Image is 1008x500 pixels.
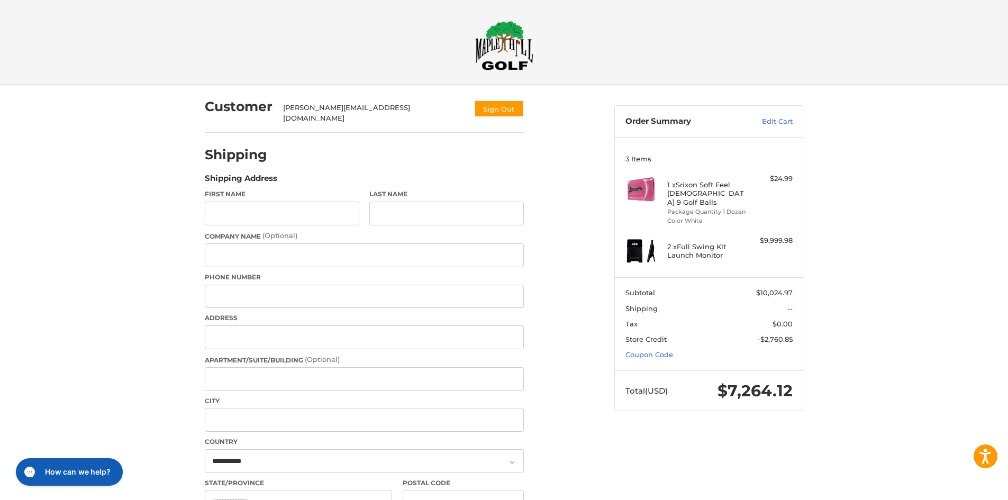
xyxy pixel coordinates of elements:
span: $7,264.12 [718,381,793,401]
span: Subtotal [625,288,655,297]
div: $9,999.98 [751,235,793,246]
label: Last Name [369,189,524,199]
li: Color White [667,216,748,225]
div: [PERSON_NAME][EMAIL_ADDRESS][DOMAIN_NAME] [283,103,464,123]
a: Edit Cart [739,116,793,127]
label: Postal Code [403,478,524,488]
div: $24.99 [751,174,793,184]
span: Tax [625,320,638,328]
h4: 1 x Srixon Soft Feel [DEMOGRAPHIC_DATA] 9 Golf Balls [667,180,748,206]
label: Country [205,437,524,447]
li: Package Quantity 1 Dozen [667,207,748,216]
label: Address [205,313,524,323]
h2: Customer [205,98,273,115]
span: -$2,760.85 [758,335,793,343]
span: Total (USD) [625,386,668,396]
label: Apartment/Suite/Building [205,354,524,365]
span: Store Credit [625,335,667,343]
span: -- [787,304,793,313]
small: (Optional) [305,355,340,363]
h3: Order Summary [625,116,739,127]
label: Company Name [205,231,524,241]
button: Sign Out [474,100,524,117]
label: Phone Number [205,272,524,282]
h4: 2 x Full Swing Kit Launch Monitor [667,242,748,260]
span: Shipping [625,304,658,313]
h2: Shipping [205,147,267,163]
span: $0.00 [773,320,793,328]
label: City [205,396,524,406]
small: (Optional) [262,231,297,240]
legend: Shipping Address [205,172,277,189]
h3: 3 Items [625,154,793,163]
iframe: Gorgias live chat messenger [11,454,126,489]
span: $10,024.97 [756,288,793,297]
label: State/Province [205,478,392,488]
img: Maple Hill Golf [475,21,533,70]
label: First Name [205,189,359,199]
a: Coupon Code [625,350,673,359]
